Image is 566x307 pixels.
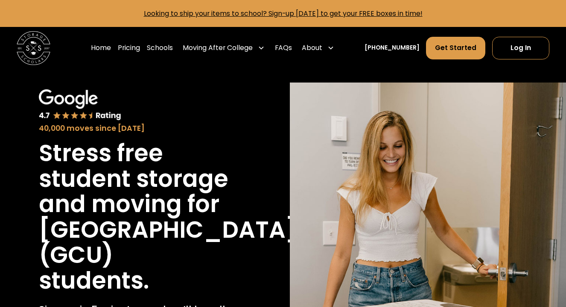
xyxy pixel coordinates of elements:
[298,36,337,60] div: About
[17,31,50,65] img: Storage Scholars main logo
[39,141,238,217] h1: Stress free student storage and moving for
[426,37,485,59] a: Get Started
[183,43,253,53] div: Moving After College
[144,9,423,18] a: Looking to ship your items to school? Sign-up [DATE] to get your FREE boxes in time!
[302,43,322,53] div: About
[91,36,111,60] a: Home
[275,36,292,60] a: FAQs
[39,89,121,121] img: Google 4.7 star rating
[492,37,549,59] a: Log In
[147,36,173,60] a: Schools
[39,123,238,134] div: 40,000 moves since [DATE]
[365,44,420,53] a: [PHONE_NUMBER]
[118,36,140,60] a: Pricing
[39,217,297,268] h1: [GEOGRAPHIC_DATA] (GCU)
[39,268,149,294] h1: students.
[180,36,268,60] div: Moving After College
